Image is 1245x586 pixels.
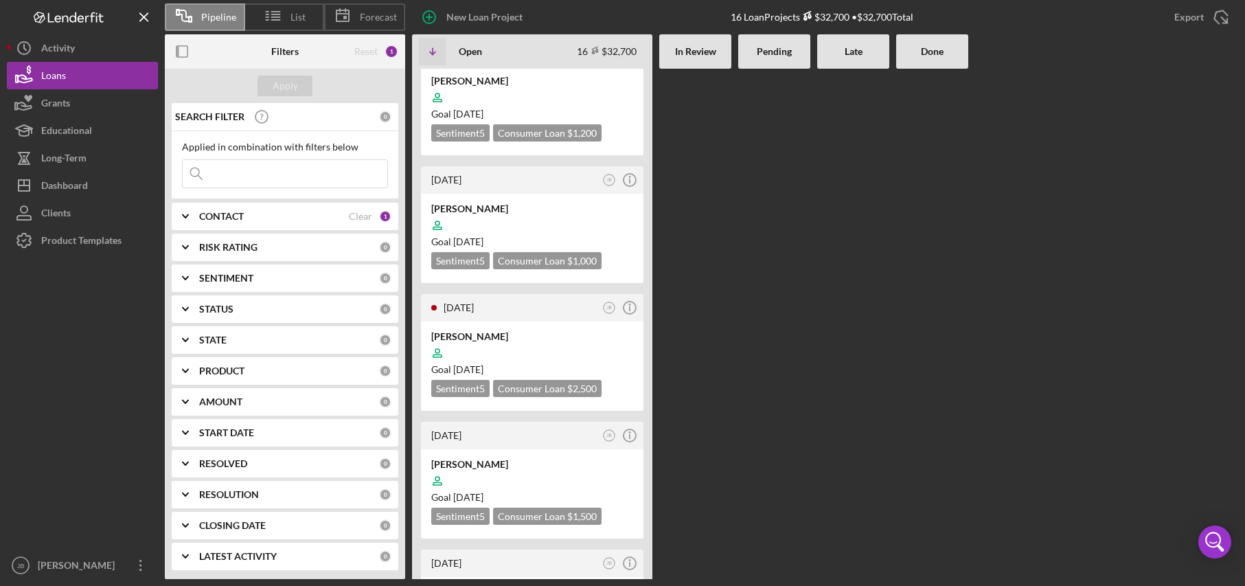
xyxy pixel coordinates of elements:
[431,557,461,569] time: 2025-09-29 17:07
[431,458,633,471] div: [PERSON_NAME]
[7,89,158,117] button: Grants
[7,552,158,579] button: JB[PERSON_NAME]
[431,74,633,88] div: [PERSON_NAME]
[600,554,619,573] button: JB
[34,552,124,583] div: [PERSON_NAME]
[1174,3,1204,31] div: Export
[199,273,253,284] b: SENTIMENT
[182,142,388,153] div: Applied in combination with filters below
[431,108,483,120] span: Goal
[16,562,24,570] text: JB
[360,12,397,23] span: Forecast
[199,458,247,469] b: RESOLVED
[412,3,536,31] button: New Loan Project
[41,199,71,230] div: Clients
[199,551,277,562] b: LATEST ACTIVITY
[379,365,391,377] div: 0
[1198,526,1231,559] div: Open Intercom Messenger
[7,144,158,172] button: Long-Term
[379,210,391,223] div: 1
[199,304,233,315] b: STATUS
[731,11,913,23] div: 16 Loan Projects • $32,700 Total
[379,334,391,346] div: 0
[271,46,299,57] b: Filters
[444,302,474,313] time: 2025-10-03 18:42
[41,34,75,65] div: Activity
[379,550,391,563] div: 0
[199,365,244,376] b: PRODUCT
[606,177,612,182] text: JB
[606,561,612,565] text: JB
[199,520,266,531] b: CLOSING DATE
[600,299,619,317] button: JB
[493,508,602,525] div: Consumer Loan
[273,76,298,96] div: Apply
[606,433,612,438] text: JB
[431,174,461,185] time: 2025-10-05 20:46
[431,508,490,525] div: Sentiment 5
[199,396,242,407] b: AMOUNT
[675,46,716,57] b: In Review
[431,380,490,397] div: Sentiment 5
[419,164,646,285] a: [DATE]JB[PERSON_NAME]Goal [DATE]Sentiment5Consumer Loan $1,000
[7,62,158,89] button: Loans
[41,172,88,203] div: Dashboard
[431,429,461,441] time: 2025-10-01 03:41
[419,36,646,157] a: [DATE]JB[PERSON_NAME]Goal [DATE]Sentiment5Consumer Loan $1,200
[199,427,254,438] b: START DATE
[567,510,597,522] span: $1,500
[431,202,633,216] div: [PERSON_NAME]
[354,46,378,57] div: Reset
[175,111,244,122] b: SEARCH FILTER
[41,144,87,175] div: Long-Term
[431,252,490,269] div: Sentiment 5
[493,252,602,269] div: Consumer Loan
[199,211,244,222] b: CONTACT
[567,127,597,139] span: $1,200
[379,272,391,284] div: 0
[41,117,92,148] div: Educational
[7,172,158,199] button: Dashboard
[921,46,944,57] b: Done
[379,111,391,123] div: 0
[7,117,158,144] button: Educational
[577,45,637,57] div: 16 $32,700
[453,108,483,120] time: 12/02/2025
[199,489,259,500] b: RESOLUTION
[453,236,483,247] time: 11/22/2025
[201,12,236,23] span: Pipeline
[446,3,523,31] div: New Loan Project
[7,34,158,62] a: Activity
[493,380,602,397] div: Consumer Loan
[7,227,158,254] button: Product Templates
[567,383,597,394] span: $2,500
[379,519,391,532] div: 0
[419,292,646,413] a: [DATE]JB[PERSON_NAME]Goal [DATE]Sentiment5Consumer Loan $2,500
[258,76,312,96] button: Apply
[453,363,483,375] time: 11/24/2025
[349,211,372,222] div: Clear
[606,305,612,310] text: JB
[379,303,391,315] div: 0
[493,124,602,142] div: Consumer Loan
[431,491,483,503] span: Goal
[845,46,863,57] b: Late
[199,335,227,346] b: STATE
[379,458,391,470] div: 0
[459,46,482,57] b: Open
[379,396,391,408] div: 0
[7,199,158,227] button: Clients
[379,488,391,501] div: 0
[431,330,633,343] div: [PERSON_NAME]
[800,11,849,23] div: $32,700
[379,427,391,439] div: 0
[567,255,597,267] span: $1,000
[453,491,483,503] time: 11/16/2025
[41,89,70,120] div: Grants
[385,45,398,58] div: 1
[431,236,483,247] span: Goal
